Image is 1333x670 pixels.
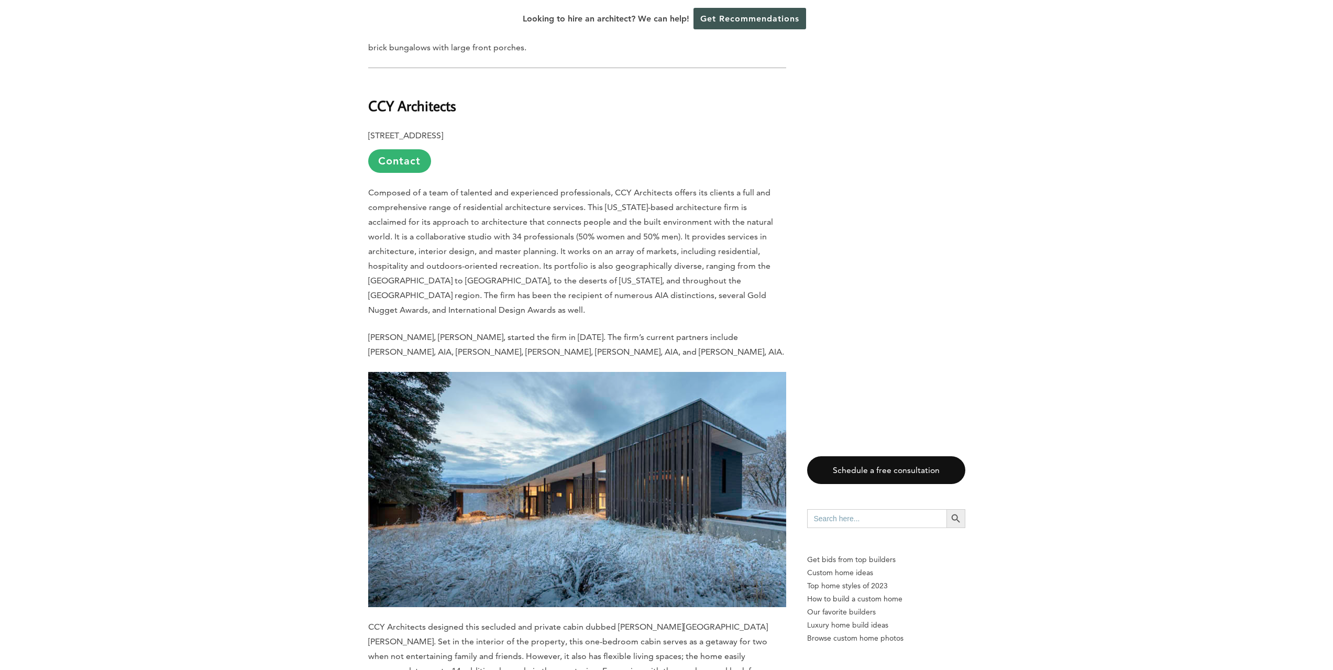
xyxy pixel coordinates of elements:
[807,553,965,566] p: Get bids from top builders
[368,149,431,173] a: Contact
[807,619,965,632] a: Luxury home build ideas
[807,456,965,484] a: Schedule a free consultation
[807,509,946,528] input: Search here...
[807,592,965,606] a: How to build a custom home
[807,606,965,619] a: Our favorite builders
[807,632,965,645] a: Browse custom home photos
[807,579,965,592] a: Top home styles of 2023
[368,188,773,315] span: Composed of a team of talented and experienced professionals, CCY Architects offers its clients a...
[368,332,784,357] span: [PERSON_NAME], [PERSON_NAME], started the firm in [DATE]. The firm’s current partners include [PE...
[368,130,443,140] b: [STREET_ADDRESS]
[368,96,456,115] b: CCY Architects
[950,513,962,524] svg: Search
[693,8,806,29] a: Get Recommendations
[807,566,965,579] a: Custom home ideas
